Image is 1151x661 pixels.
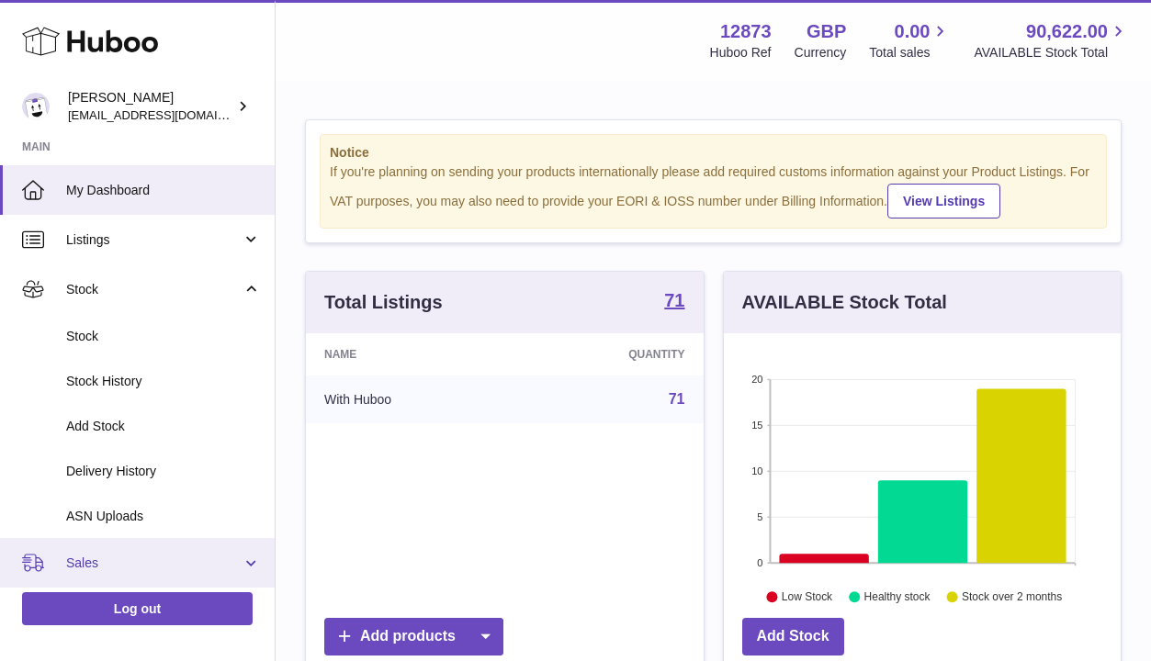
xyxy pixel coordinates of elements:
text: Stock over 2 months [962,590,1062,603]
span: AVAILABLE Stock Total [974,44,1129,62]
a: 71 [664,291,684,313]
span: Stock [66,281,242,298]
span: 90,622.00 [1026,19,1108,44]
span: ASN Uploads [66,508,261,525]
span: Total sales [869,44,951,62]
a: Add products [324,618,503,655]
th: Quantity [515,333,703,375]
text: 5 [757,511,762,522]
span: Sales [66,555,242,572]
span: Delivery History [66,463,261,480]
h3: AVAILABLE Stock Total [742,290,947,315]
div: [PERSON_NAME] [68,89,233,124]
a: Add Stock [742,618,844,655]
a: View Listings [887,184,1000,218]
span: Add Stock [66,418,261,435]
a: Log out [22,592,253,625]
a: 90,622.00 AVAILABLE Stock Total [974,19,1129,62]
strong: Notice [330,144,1097,162]
text: Healthy stock [863,590,931,603]
strong: GBP [807,19,846,44]
div: Huboo Ref [710,44,772,62]
text: Low Stock [781,590,832,603]
text: 15 [751,420,762,431]
a: 71 [669,391,685,407]
span: Stock History [66,373,261,390]
text: 0 [757,557,762,568]
strong: 12873 [720,19,772,44]
span: 0.00 [895,19,931,44]
h3: Total Listings [324,290,443,315]
text: 20 [751,374,762,385]
div: If you're planning on sending your products internationally please add required customs informati... [330,163,1097,218]
span: My Dashboard [66,182,261,199]
img: tikhon.oleinikov@sleepandglow.com [22,93,50,120]
div: Currency [795,44,847,62]
a: 0.00 Total sales [869,19,951,62]
text: 10 [751,465,762,476]
span: [EMAIL_ADDRESS][DOMAIN_NAME] [68,107,270,122]
strong: 71 [664,291,684,309]
span: Listings [66,231,242,249]
span: Stock [66,328,261,345]
th: Name [306,333,515,375]
td: With Huboo [306,375,515,423]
